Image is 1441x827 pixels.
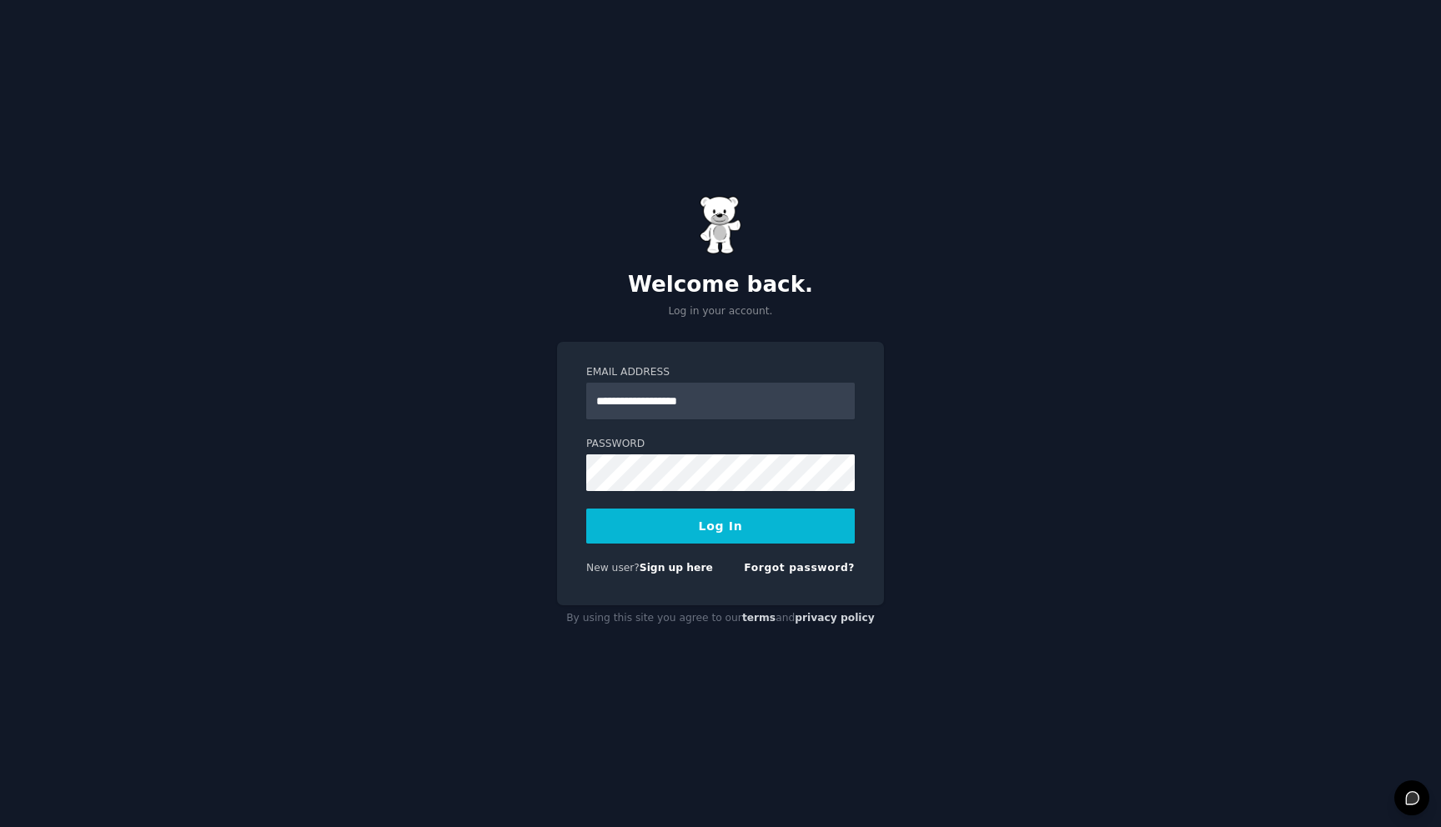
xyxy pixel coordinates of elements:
[795,612,875,624] a: privacy policy
[586,437,855,452] label: Password
[742,612,776,624] a: terms
[586,509,855,544] button: Log In
[586,562,640,574] span: New user?
[557,304,884,319] p: Log in your account.
[557,272,884,298] h2: Welcome back.
[586,365,855,380] label: Email Address
[557,605,884,632] div: By using this site you agree to our and
[744,562,855,574] a: Forgot password?
[640,562,713,574] a: Sign up here
[700,196,741,254] img: Gummy Bear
